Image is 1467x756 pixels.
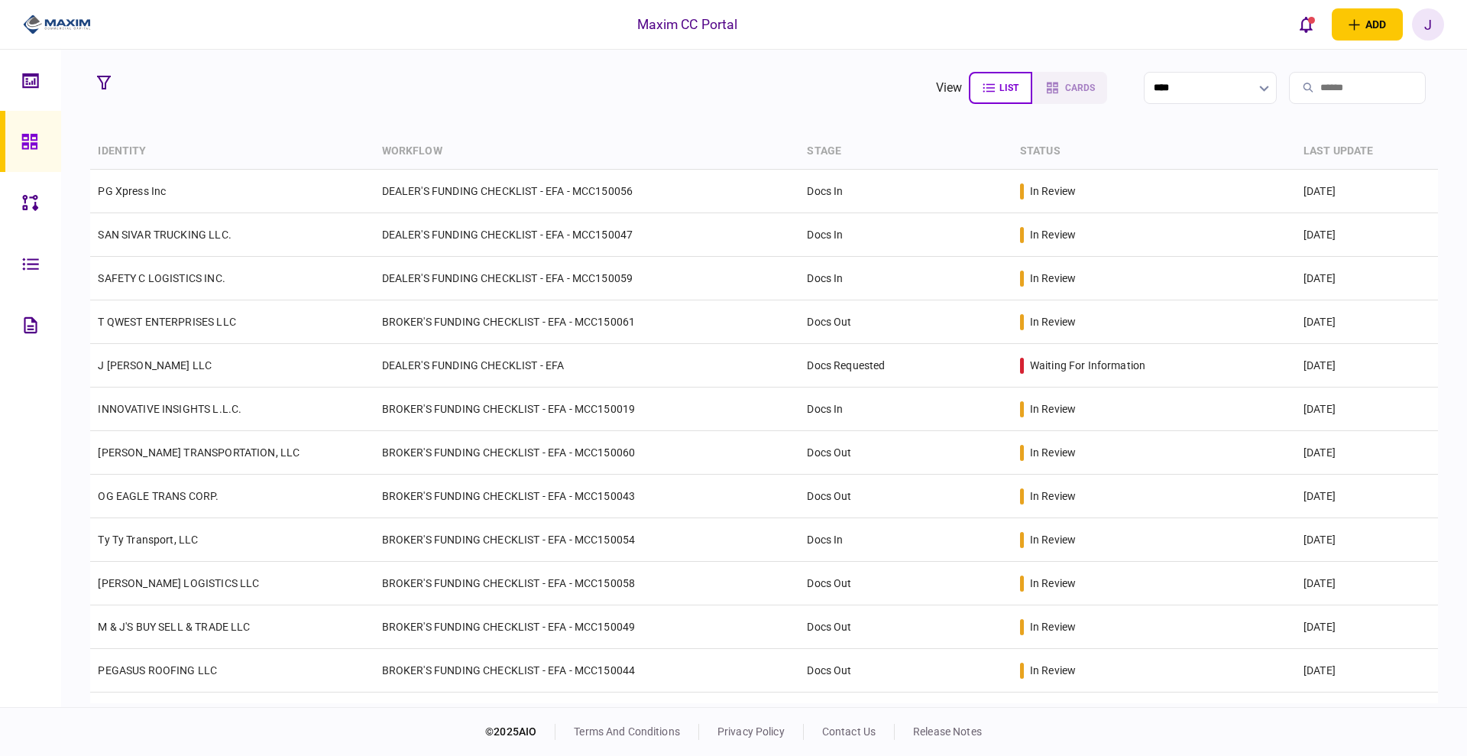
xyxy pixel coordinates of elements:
[374,257,800,300] td: DEALER'S FUNDING CHECKLIST - EFA - MCC150059
[23,13,91,36] img: client company logo
[1296,605,1438,649] td: [DATE]
[1032,72,1107,104] button: cards
[799,257,1012,300] td: Docs In
[1030,576,1076,591] div: in review
[98,446,300,459] a: [PERSON_NAME] TRANSPORTATION, LLC
[1296,649,1438,693] td: [DATE]
[574,725,680,738] a: terms and conditions
[98,403,241,415] a: INNOVATIVE INSIGHTS L.L.C.
[1030,358,1145,373] div: waiting for information
[374,475,800,518] td: BROKER'S FUNDING CHECKLIST - EFA - MCC150043
[799,649,1012,693] td: Docs Out
[717,725,785,738] a: privacy policy
[1296,475,1438,518] td: [DATE]
[98,621,250,633] a: M & J'S BUY SELL & TRADE LLC
[374,213,800,257] td: DEALER'S FUNDING CHECKLIST - EFA - MCC150047
[799,605,1012,649] td: Docs Out
[799,213,1012,257] td: Docs In
[1296,134,1438,170] th: last update
[1296,388,1438,431] td: [DATE]
[98,185,166,197] a: PG Xpress Inc
[799,431,1012,475] td: Docs Out
[374,300,800,344] td: BROKER'S FUNDING CHECKLIST - EFA - MCC150061
[98,229,231,241] a: SAN SIVAR TRUCKING LLC.
[799,693,1012,736] td: Docs Out
[374,649,800,693] td: BROKER'S FUNDING CHECKLIST - EFA - MCC150044
[98,272,225,284] a: SAFETY C LOGISTICS INC.
[637,15,738,34] div: Maxim CC Portal
[1030,445,1076,460] div: in review
[1291,8,1323,41] button: open notifications list
[799,300,1012,344] td: Docs Out
[799,518,1012,562] td: Docs In
[98,577,259,589] a: [PERSON_NAME] LOGISTICS LLC
[1296,170,1438,213] td: [DATE]
[1296,344,1438,388] td: [DATE]
[1296,257,1438,300] td: [DATE]
[98,359,212,372] a: J [PERSON_NAME] LLC
[1296,300,1438,344] td: [DATE]
[1030,314,1076,329] div: in review
[1030,532,1076,547] div: in review
[98,664,217,677] a: PEGASUS ROOFING LLC
[485,724,555,740] div: © 2025 AIO
[1030,271,1076,286] div: in review
[1030,401,1076,417] div: in review
[1030,227,1076,242] div: in review
[799,170,1012,213] td: Docs In
[799,562,1012,605] td: Docs Out
[1296,431,1438,475] td: [DATE]
[913,725,982,738] a: release notes
[1296,693,1438,736] td: [DATE]
[374,518,800,562] td: BROKER'S FUNDING CHECKLIST - EFA - MCC150054
[98,490,219,502] a: OG EAGLE TRANS CORP.
[936,79,963,97] div: view
[1412,8,1444,41] button: J
[374,605,800,649] td: BROKER'S FUNDING CHECKLIST - EFA - MCC150049
[1065,83,1095,93] span: cards
[374,388,800,431] td: BROKER'S FUNDING CHECKLIST - EFA - MCC150019
[374,344,800,388] td: DEALER'S FUNDING CHECKLIST - EFA
[374,170,800,213] td: DEALER'S FUNDING CHECKLIST - EFA - MCC150056
[1030,183,1076,199] div: in review
[374,431,800,475] td: BROKER'S FUNDING CHECKLIST - EFA - MCC150060
[98,534,198,546] a: Ty Ty Transport, LLC
[1012,134,1296,170] th: status
[90,134,374,170] th: identity
[1296,562,1438,605] td: [DATE]
[1030,663,1076,678] div: in review
[822,725,876,738] a: contact us
[374,693,800,736] td: DEALER'S FUNDING CHECKLIST - EFA - MCC150051
[374,562,800,605] td: BROKER'S FUNDING CHECKLIST - EFA - MCC150058
[799,388,1012,431] td: Docs In
[1296,213,1438,257] td: [DATE]
[1030,488,1076,504] div: in review
[799,134,1012,170] th: stage
[374,134,800,170] th: workflow
[969,72,1032,104] button: list
[1030,619,1076,634] div: in review
[1332,8,1403,41] button: open adding identity options
[1296,518,1438,562] td: [DATE]
[999,83,1018,93] span: list
[98,316,235,328] a: T QWEST ENTERPRISES LLC
[799,344,1012,388] td: Docs Requested
[799,475,1012,518] td: Docs Out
